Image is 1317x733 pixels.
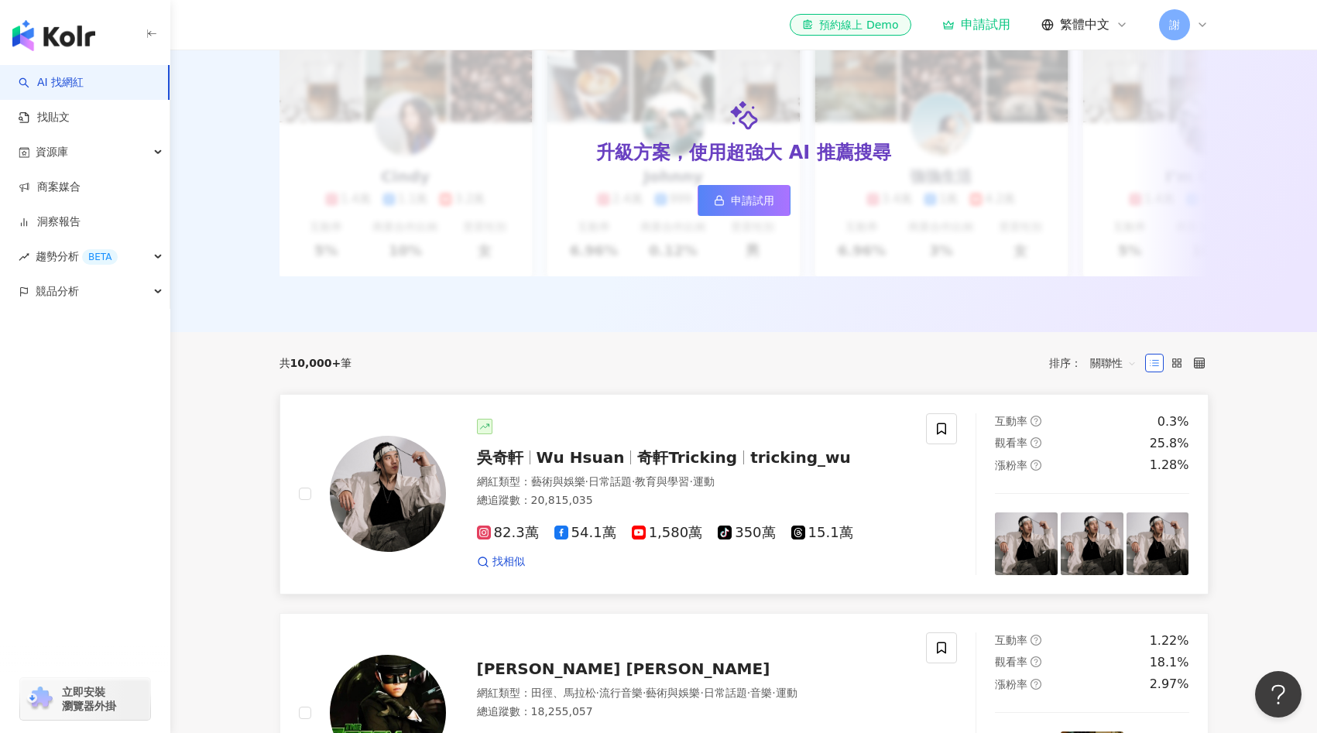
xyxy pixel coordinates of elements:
span: 運動 [693,475,715,488]
span: 日常話題 [588,475,632,488]
div: 共 筆 [280,357,352,369]
span: 田徑、馬拉松 [531,687,596,699]
div: 1.28% [1150,457,1189,474]
span: 藝術與娛樂 [646,687,700,699]
span: 觀看率 [995,437,1027,449]
a: 申請試用 [698,185,791,216]
a: 預約線上 Demo [790,14,911,36]
div: 1.22% [1150,632,1189,649]
span: 互動率 [995,415,1027,427]
span: 資源庫 [36,135,68,170]
span: question-circle [1031,635,1041,646]
span: · [747,687,750,699]
span: question-circle [1031,656,1041,667]
div: 預約線上 Demo [802,17,898,33]
img: post-image [1061,512,1123,575]
span: · [772,687,775,699]
span: 奇軒Tricking [637,448,737,467]
span: 立即安裝 瀏覽器外掛 [62,685,116,713]
a: chrome extension立即安裝 瀏覽器外掛 [20,678,150,720]
span: question-circle [1031,679,1041,690]
div: BETA [82,249,118,265]
div: 25.8% [1150,435,1189,452]
span: 找相似 [492,554,525,570]
span: question-circle [1031,460,1041,471]
span: 音樂 [750,687,772,699]
span: · [643,687,646,699]
div: 2.97% [1150,676,1189,693]
a: 洞察報告 [19,214,81,230]
span: · [585,475,588,488]
span: 10,000+ [290,357,341,369]
a: 商案媒合 [19,180,81,195]
span: question-circle [1031,416,1041,426]
span: 54.1萬 [554,525,616,541]
span: 謝 [1169,16,1180,33]
span: 82.3萬 [477,525,539,541]
span: 15.1萬 [791,525,853,541]
div: 總追蹤數 ： 20,815,035 [477,493,908,509]
span: 互動率 [995,634,1027,646]
img: post-image [995,512,1058,575]
span: 觀看率 [995,656,1027,668]
span: question-circle [1031,437,1041,448]
img: logo [12,20,95,51]
a: KOL Avatar吳奇軒Wu Hsuan奇軒Trickingtricking_wu網紅類型：藝術與娛樂·日常話題·教育與學習·運動總追蹤數：20,815,03582.3萬54.1萬1,580萬... [280,394,1209,594]
span: 漲粉率 [995,459,1027,471]
span: 競品分析 [36,274,79,309]
img: chrome extension [25,687,55,711]
span: · [700,687,703,699]
span: · [632,475,635,488]
a: 申請試用 [942,17,1010,33]
div: 網紅類型 ： [477,474,908,490]
div: 升級方案，使用超強大 AI 推薦搜尋 [596,140,890,166]
div: 總追蹤數 ： 18,255,057 [477,704,908,720]
img: post-image [1127,512,1189,575]
span: 藝術與娛樂 [531,475,585,488]
a: searchAI 找網紅 [19,75,84,91]
span: 申請試用 [731,194,774,207]
span: 關聯性 [1090,351,1137,375]
a: 找貼文 [19,110,70,125]
span: Wu Hsuan [537,448,625,467]
span: 日常話題 [704,687,747,699]
span: 繁體中文 [1060,16,1110,33]
span: tricking_wu [750,448,851,467]
span: 趨勢分析 [36,239,118,274]
span: · [596,687,599,699]
span: · [689,475,692,488]
div: 網紅類型 ： [477,686,908,701]
a: 找相似 [477,554,525,570]
span: [PERSON_NAME] [PERSON_NAME] [477,659,770,678]
iframe: Help Scout Beacon - Open [1255,671,1302,718]
div: 18.1% [1150,654,1189,671]
span: rise [19,252,29,262]
span: 吳奇軒 [477,448,523,467]
div: 排序： [1049,351,1145,375]
span: 350萬 [718,525,775,541]
span: 流行音樂 [599,687,643,699]
div: 0.3% [1158,413,1189,430]
span: 教育與學習 [635,475,689,488]
span: 運動 [776,687,797,699]
span: 漲粉率 [995,678,1027,690]
span: 1,580萬 [632,525,703,541]
img: KOL Avatar [330,436,446,552]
